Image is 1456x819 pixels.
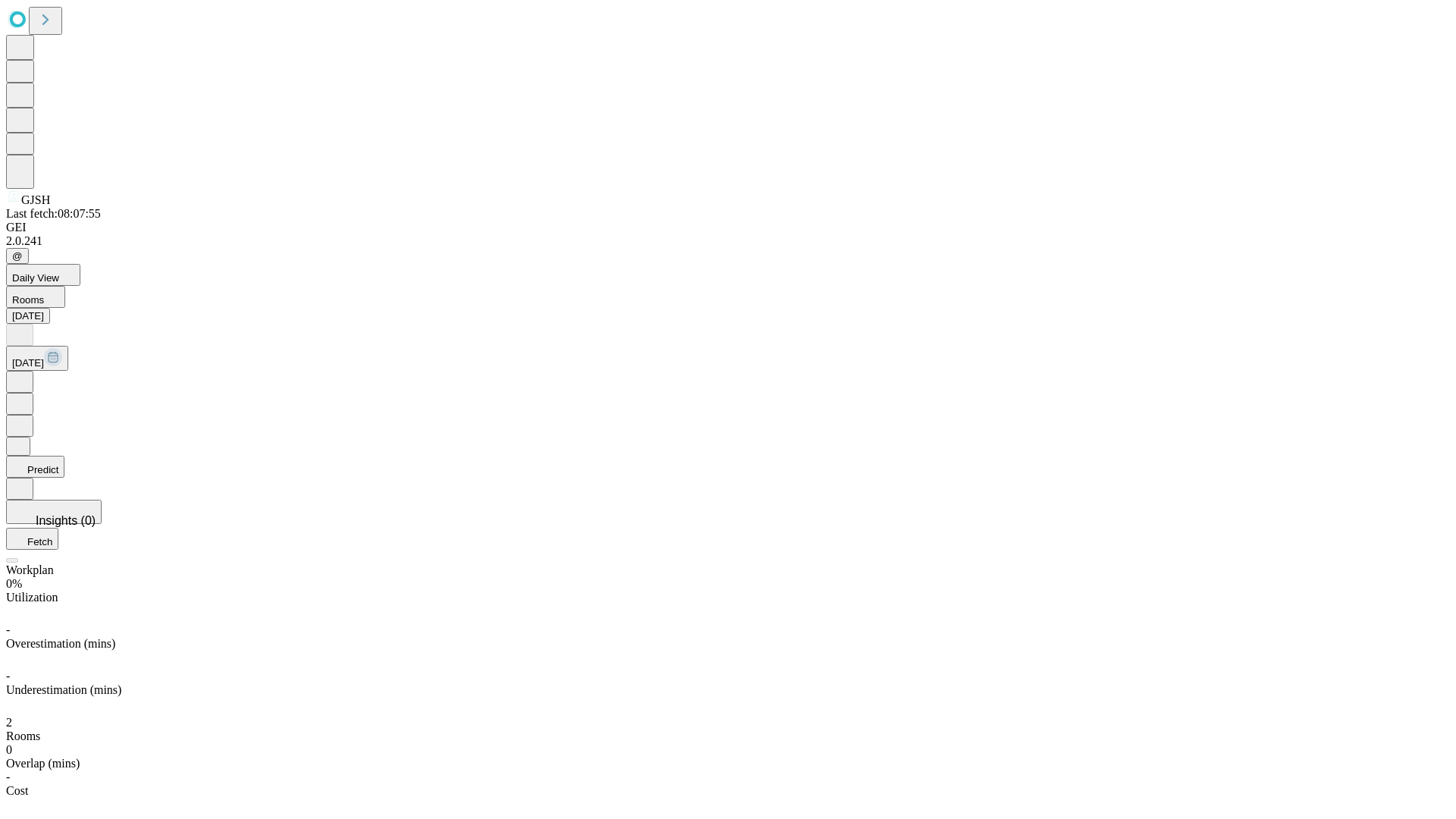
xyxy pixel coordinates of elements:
[6,456,64,478] button: Predict
[6,757,80,770] span: Overlap (mins)
[12,250,23,262] span: @
[6,623,10,636] span: -
[6,716,12,729] span: 2
[6,670,10,682] span: -
[6,577,22,590] span: 0%
[6,286,65,308] button: Rooms
[6,207,101,220] span: Last fetch: 08:07:55
[6,784,28,797] span: Cost
[6,770,10,783] span: -
[6,683,121,696] span: Underestimation (mins)
[36,514,96,527] span: Insights (0)
[6,730,40,742] span: Rooms
[6,264,80,286] button: Daily View
[6,500,102,524] button: Insights (0)
[6,528,58,550] button: Fetch
[6,308,50,324] button: [DATE]
[21,193,50,206] span: GJSH
[6,248,29,264] button: @
[6,563,54,576] span: Workplan
[12,357,44,369] span: [DATE]
[6,346,68,371] button: [DATE]
[12,272,59,284] span: Daily View
[6,637,115,650] span: Overestimation (mins)
[6,591,58,604] span: Utilization
[12,294,44,306] span: Rooms
[6,234,1450,248] div: 2.0.241
[6,743,12,756] span: 0
[6,221,1450,234] div: GEI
